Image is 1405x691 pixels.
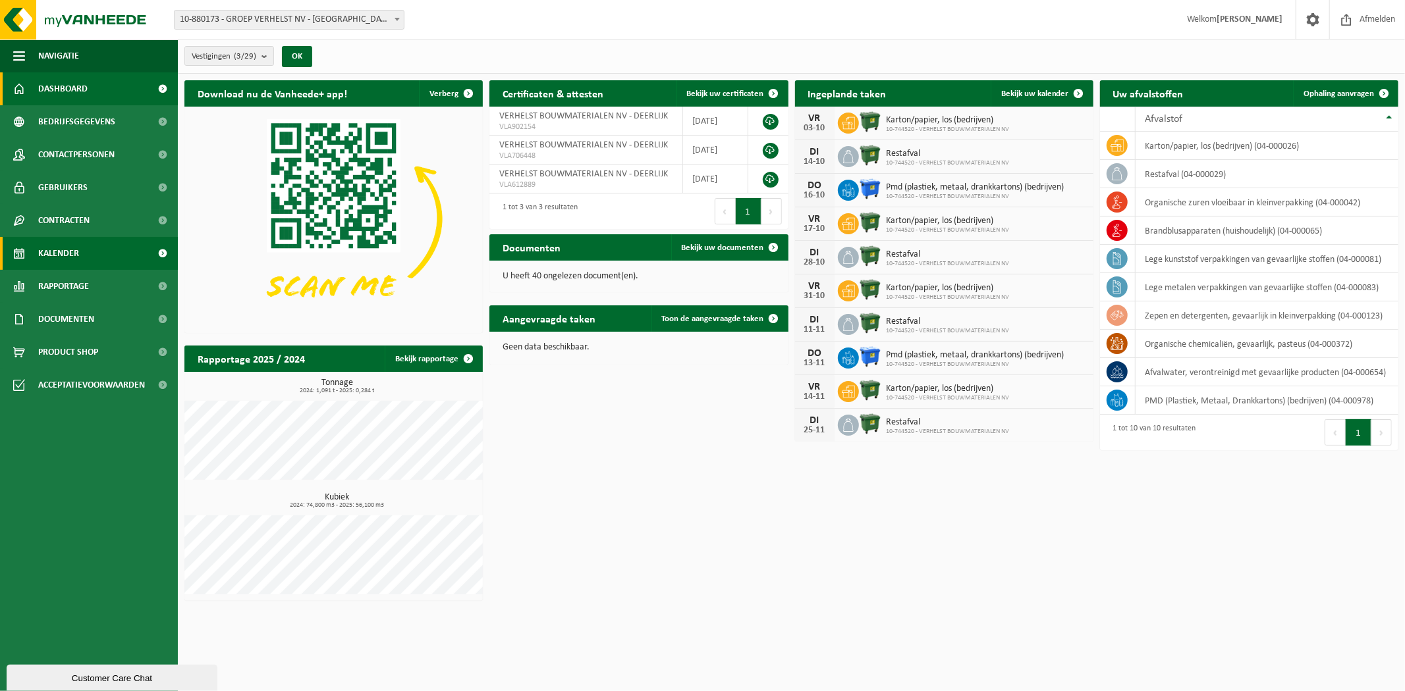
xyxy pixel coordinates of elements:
[802,359,828,368] div: 13-11
[859,413,881,435] img: WB-1100-HPE-GN-01
[38,270,89,303] span: Rapportage
[802,258,828,267] div: 28-10
[191,502,483,509] span: 2024: 74,800 m3 - 2025: 56,100 m3
[184,345,318,371] h2: Rapportage 2025 / 2024
[802,191,828,200] div: 16-10
[499,180,672,190] span: VLA612889
[859,211,881,234] img: WB-1100-HPE-GN-01
[38,138,115,171] span: Contactpersonen
[499,122,672,132] span: VLA902154
[887,182,1064,193] span: Pmd (plastiek, metaal, drankkartons) (bedrijven)
[499,111,668,121] span: VERHELST BOUWMATERIALEN NV - DEERLIJK
[683,165,748,193] td: [DATE]
[887,317,1010,327] span: Restafval
[1136,188,1398,217] td: organische zuren vloeibaar in kleinverpakking (04-000042)
[499,151,672,161] span: VLA706448
[887,384,1010,394] span: Karton/papier, los (bedrijven)
[802,157,828,166] div: 14-10
[1136,330,1398,358] td: organische chemicaliën, gevaarlijk, pasteus (04-000372)
[1107,418,1196,447] div: 1 tot 10 van 10 resultaten
[1136,217,1398,245] td: brandblusapparaten (huishoudelijk) (04-000065)
[887,394,1010,402] span: 10-744520 - VERHELST BOUWMATERIALEN NV
[802,325,828,334] div: 11-11
[887,294,1010,301] span: 10-744520 - VERHELST BOUWMATERIALEN NV
[859,178,881,200] img: WB-1100-HPE-BE-01
[887,115,1010,126] span: Karton/papier, los (bedrijven)
[859,111,881,133] img: WB-1100-HPE-GN-01
[38,303,94,336] span: Documenten
[38,204,90,237] span: Contracten
[38,336,98,369] span: Product Shop
[282,46,312,67] button: OK
[1100,80,1197,106] h2: Uw afvalstoffen
[802,180,828,191] div: DO
[1217,14,1282,24] strong: [PERSON_NAME]
[887,260,1010,268] span: 10-744520 - VERHELST BOUWMATERIALEN NV
[802,113,828,124] div: VR
[38,171,88,204] span: Gebruikers
[1136,386,1398,415] td: PMD (Plastiek, Metaal, Drankkartons) (bedrijven) (04-000978)
[736,198,761,224] button: 1
[859,144,881,166] img: WB-1100-HPE-GN-01
[1136,160,1398,188] td: restafval (04-000029)
[859,379,881,401] img: WB-1100-HPE-GN-01
[499,140,668,150] span: VERHELST BOUWMATERIALEN NV - DEERLIJK
[802,224,828,234] div: 17-10
[802,426,828,435] div: 25-11
[385,345,482,372] a: Bekijk rapportage
[887,361,1064,369] span: 10-744520 - VERHELST BOUWMATERIALEN NV
[887,417,1010,428] span: Restafval
[38,105,115,138] span: Bedrijfsgegevens
[662,315,764,323] span: Toon de aangevraagde taken
[489,305,609,331] h2: Aangevraagde taken
[1293,80,1397,107] a: Ophaling aanvragen
[795,80,900,106] h2: Ingeplande taken
[887,226,1010,234] span: 10-744520 - VERHELST BOUWMATERIALEN NV
[651,305,787,332] a: Toon de aangevraagde taken
[1371,419,1392,446] button: Next
[859,312,881,334] img: WB-1100-HPE-GN-01
[174,10,404,30] span: 10-880173 - GROEP VERHELST NV - OOSTENDE
[191,378,483,394] h3: Tonnage
[859,245,881,267] img: WB-1100-HPE-GN-01
[192,47,256,66] span: Vestigingen
[499,169,668,179] span: VERHELST BOUWMATERIALEN NV - DEERLIJK
[802,415,828,426] div: DI
[38,39,79,72] span: Navigatie
[1136,245,1398,273] td: lege kunststof verpakkingen van gevaarlijke stoffen (04-000081)
[489,234,574,260] h2: Documenten
[991,80,1092,107] a: Bekijk uw kalender
[887,216,1010,226] span: Karton/papier, los (bedrijven)
[887,149,1010,159] span: Restafval
[419,80,482,107] button: Verberg
[761,198,782,224] button: Next
[802,214,828,224] div: VR
[887,126,1010,134] span: 10-744520 - VERHELST BOUWMATERIALEN NV
[887,327,1010,335] span: 10-744520 - VERHELST BOUWMATERIALEN NV
[887,428,1010,436] span: 10-744520 - VERHELST BOUWMATERIALEN NV
[1136,132,1398,160] td: karton/papier, los (bedrijven) (04-000026)
[175,11,404,29] span: 10-880173 - GROEP VERHELST NV - OOSTENDE
[184,46,274,66] button: Vestigingen(3/29)
[887,350,1064,361] span: Pmd (plastiek, metaal, drankkartons) (bedrijven)
[38,369,145,401] span: Acceptatievoorwaarden
[1325,419,1346,446] button: Previous
[802,247,828,258] div: DI
[1001,90,1069,98] span: Bekijk uw kalender
[683,136,748,165] td: [DATE]
[687,90,764,98] span: Bekijk uw certificaten
[802,348,828,359] div: DO
[503,272,775,281] p: U heeft 40 ongelezen document(en).
[429,90,458,98] span: Verberg
[715,198,736,224] button: Previous
[802,124,828,133] div: 03-10
[887,283,1010,294] span: Karton/papier, los (bedrijven)
[887,159,1010,167] span: 10-744520 - VERHELST BOUWMATERIALEN NV
[503,343,775,352] p: Geen data beschikbaar.
[1145,114,1183,124] span: Afvalstof
[489,80,617,106] h2: Certificaten & attesten
[859,278,881,301] img: WB-1100-HPE-GN-01
[38,237,79,270] span: Kalender
[191,493,483,509] h3: Kubiek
